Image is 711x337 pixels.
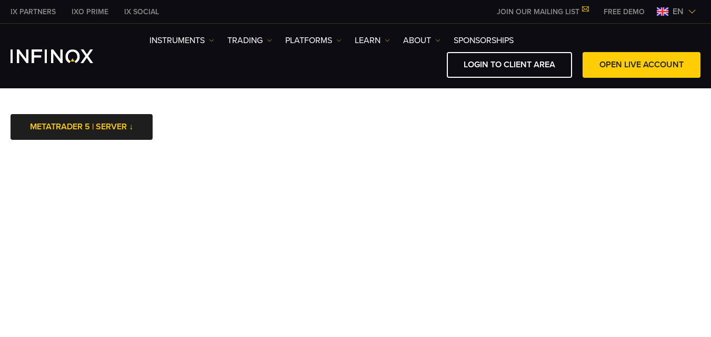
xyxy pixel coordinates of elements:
a: INFINOX Logo [11,49,118,63]
a: INFINOX MENU [596,6,653,17]
a: Learn [355,34,390,47]
a: ABOUT [403,34,440,47]
a: TRADING [227,34,272,47]
a: METATRADER 5 | SERVER ↓ [11,114,153,140]
a: INFINOX [116,6,167,17]
a: INFINOX [3,6,64,17]
a: SPONSORSHIPS [454,34,514,47]
a: OPEN LIVE ACCOUNT [583,52,700,78]
a: JOIN OUR MAILING LIST [489,7,596,16]
a: PLATFORMS [285,34,342,47]
a: LOGIN TO CLIENT AREA [447,52,572,78]
a: INFINOX [64,6,116,17]
a: Instruments [149,34,214,47]
span: en [668,5,688,18]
